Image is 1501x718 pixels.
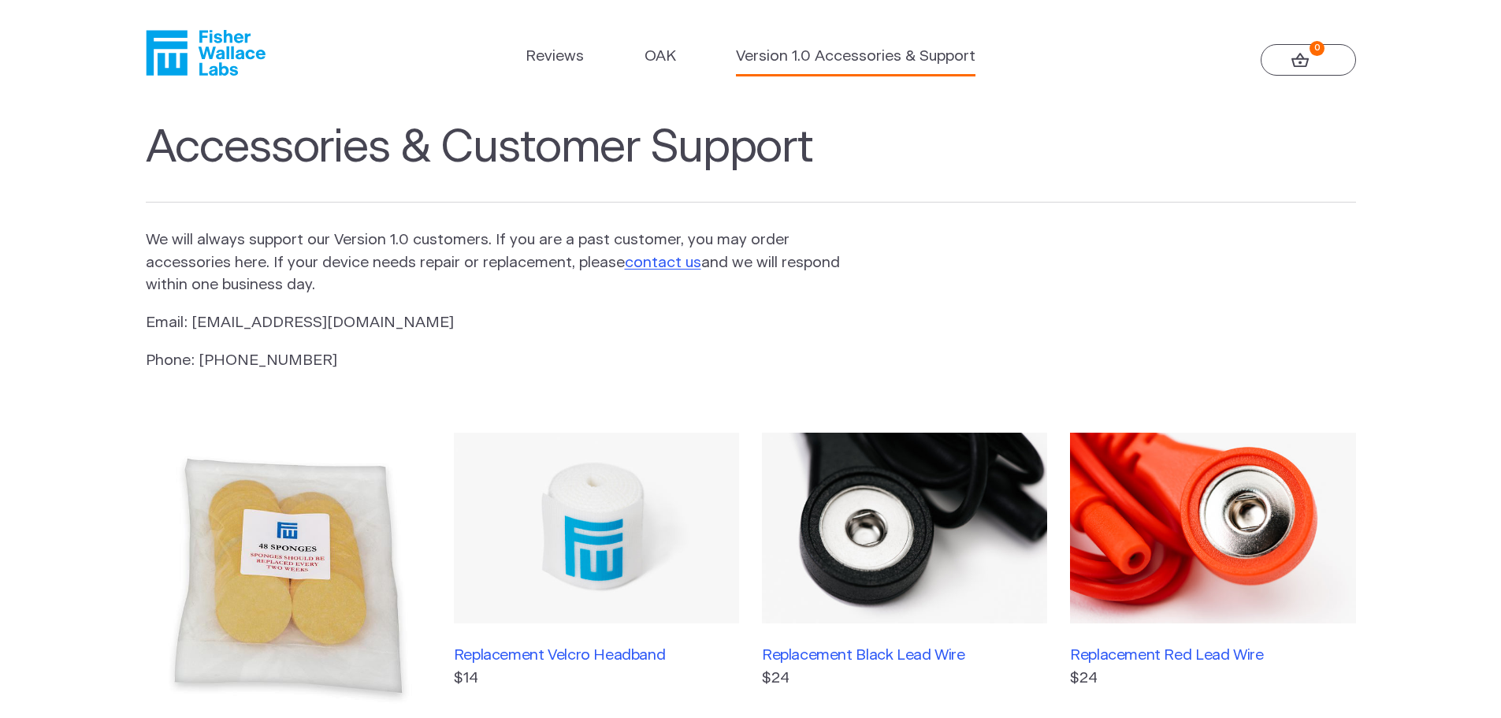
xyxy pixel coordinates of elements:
h3: Replacement Velcro Headband [454,646,739,664]
a: Reviews [526,46,584,69]
p: We will always support our Version 1.0 customers. If you are a past customer, you may order acces... [146,229,842,297]
p: $14 [454,668,739,690]
h3: Replacement Black Lead Wire [762,646,1047,664]
img: Replacement Velcro Headband [454,433,739,623]
a: contact us [625,255,701,270]
a: Fisher Wallace [146,30,266,76]
strong: 0 [1310,41,1325,56]
p: $24 [1070,668,1355,690]
a: 0 [1261,44,1356,76]
p: Phone: [PHONE_NUMBER] [146,350,842,373]
p: $24 [762,668,1047,690]
h1: Accessories & Customer Support [146,121,1356,203]
a: Version 1.0 Accessories & Support [736,46,975,69]
a: OAK [645,46,676,69]
img: Replacement Black Lead Wire [762,433,1047,623]
h3: Replacement Red Lead Wire [1070,646,1355,664]
img: Extra Fisher Wallace Sponges (48 pack) [146,433,431,718]
img: Replacement Red Lead Wire [1070,433,1355,623]
p: Email: [EMAIL_ADDRESS][DOMAIN_NAME] [146,312,842,335]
